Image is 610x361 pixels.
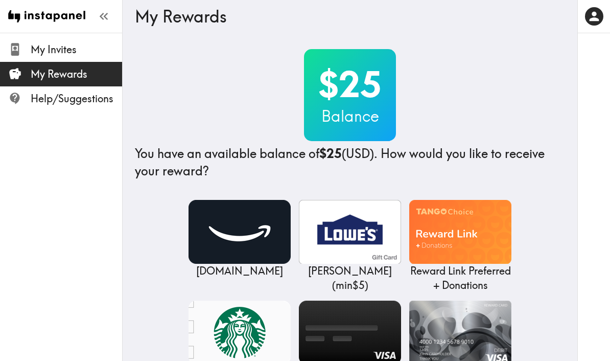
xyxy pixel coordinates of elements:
[31,67,122,81] span: My Rewards
[409,264,511,292] p: Reward Link Preferred + Donations
[31,42,122,57] span: My Invites
[304,105,396,127] h3: Balance
[299,264,401,292] p: [PERSON_NAME] ( min $5 )
[409,200,511,292] a: Reward Link Preferred + DonationsReward Link Preferred + Donations
[135,145,565,179] h4: You have an available balance of (USD) . How would you like to receive your reward?
[299,200,401,292] a: Lowe's[PERSON_NAME] (min$5)
[299,200,401,264] img: Lowe's
[304,63,396,105] h2: $25
[189,264,291,278] p: [DOMAIN_NAME]
[31,92,122,106] span: Help/Suggestions
[189,200,291,278] a: Amazon.com[DOMAIN_NAME]
[135,7,557,26] h3: My Rewards
[319,146,342,161] b: $25
[189,200,291,264] img: Amazon.com
[409,200,511,264] img: Reward Link Preferred + Donations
